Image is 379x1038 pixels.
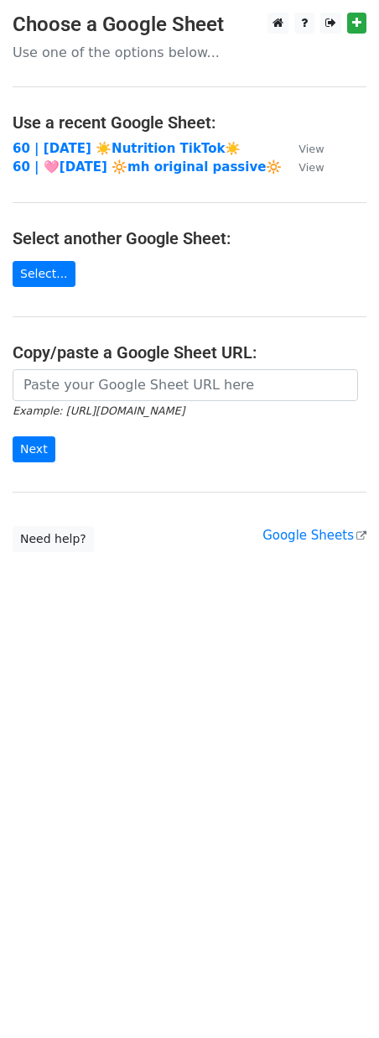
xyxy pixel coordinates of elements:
[13,13,366,37] h3: Choose a Google Sheet
[13,112,366,133] h4: Use a recent Google Sheet:
[13,141,241,156] a: 60 | [DATE] ☀️Nutrition TikTok☀️
[13,261,75,287] a: Select...
[13,526,94,552] a: Need help?
[13,228,366,248] h4: Select another Google Sheet:
[13,342,366,363] h4: Copy/paste a Google Sheet URL:
[262,528,366,543] a: Google Sheets
[282,141,324,156] a: View
[13,44,366,61] p: Use one of the options below...
[13,404,184,417] small: Example: [URL][DOMAIN_NAME]
[13,159,282,175] a: 60 | 🩷[DATE] 🔆mh original passive🔆
[299,143,324,155] small: View
[282,159,324,175] a: View
[299,161,324,174] small: View
[13,369,358,401] input: Paste your Google Sheet URL here
[13,436,55,462] input: Next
